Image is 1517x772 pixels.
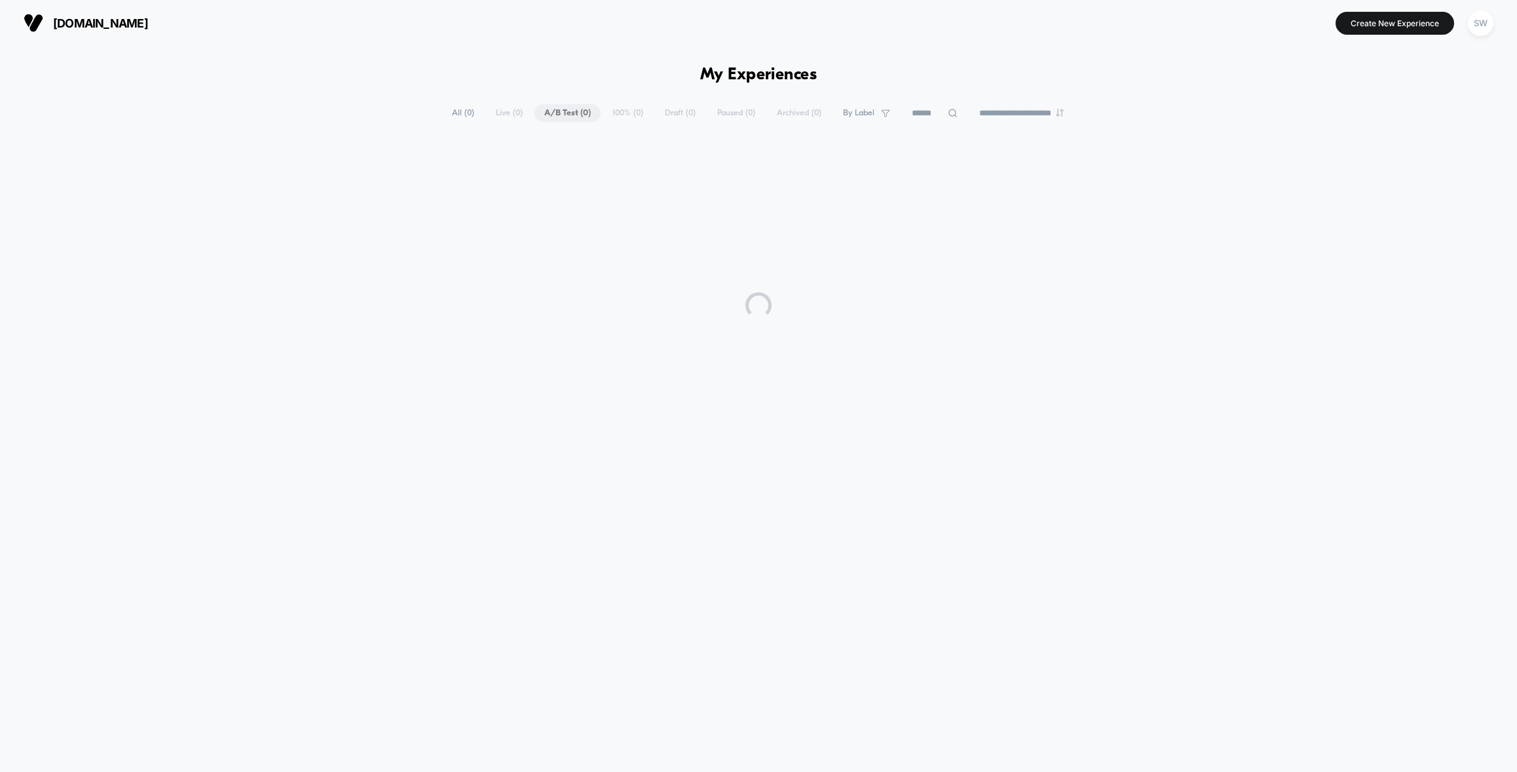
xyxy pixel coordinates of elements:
span: [DOMAIN_NAME] [53,16,148,30]
button: SW [1464,10,1497,37]
img: end [1056,109,1064,117]
button: Create New Experience [1336,12,1454,35]
span: By Label [843,108,874,118]
button: [DOMAIN_NAME] [20,12,152,33]
div: SW [1468,10,1493,36]
img: Visually logo [24,13,43,33]
h1: My Experiences [700,66,817,85]
span: All ( 0 ) [442,104,484,122]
